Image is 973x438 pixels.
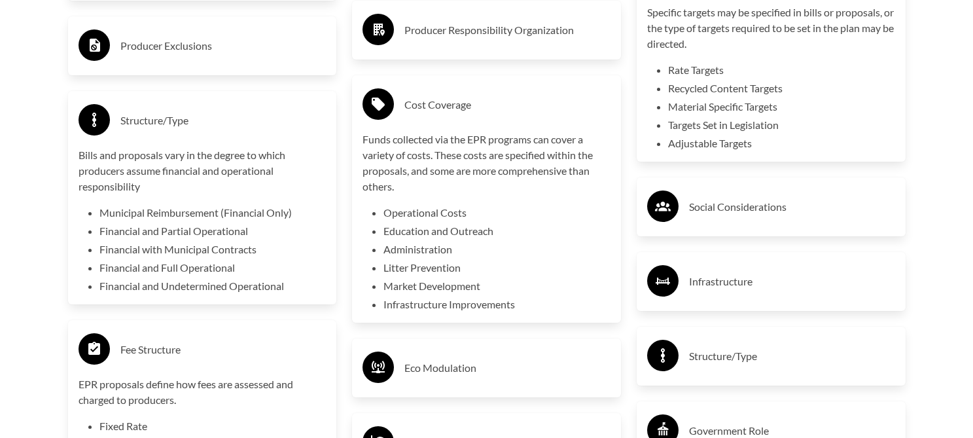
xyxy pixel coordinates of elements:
[99,278,327,294] li: Financial and Undetermined Operational
[99,260,327,276] li: Financial and Full Operational
[404,20,610,41] h3: Producer Responsibility Organization
[120,35,327,56] h3: Producer Exclusions
[99,205,327,221] li: Municipal Reimbursement (Financial Only)
[120,110,327,131] h3: Structure/Type
[99,223,327,239] li: Financial and Partial Operational
[383,205,610,221] li: Operational Costs
[668,136,895,151] li: Adjustable Targets
[647,5,895,52] p: Specific targets may be specified in bills or proposals, or the type of targets required to be se...
[689,346,895,367] h3: Structure/Type
[383,242,610,257] li: Administration
[383,278,610,294] li: Market Development
[668,99,895,115] li: Material Specific Targets
[668,117,895,133] li: Targets Set in Legislation
[363,132,610,194] p: Funds collected via the EPR programs can cover a variety of costs. These costs are specified with...
[689,196,895,217] h3: Social Considerations
[668,62,895,78] li: Rate Targets
[383,223,610,239] li: Education and Outreach
[79,376,327,408] p: EPR proposals define how fees are assessed and charged to producers.
[383,297,610,312] li: Infrastructure Improvements
[668,81,895,96] li: Recycled Content Targets
[120,339,327,360] h3: Fee Structure
[383,260,610,276] li: Litter Prevention
[404,94,610,115] h3: Cost Coverage
[404,357,610,378] h3: Eco Modulation
[79,147,327,194] p: Bills and proposals vary in the degree to which producers assume financial and operational respon...
[689,271,895,292] h3: Infrastructure
[99,418,327,434] li: Fixed Rate
[99,242,327,257] li: Financial with Municipal Contracts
